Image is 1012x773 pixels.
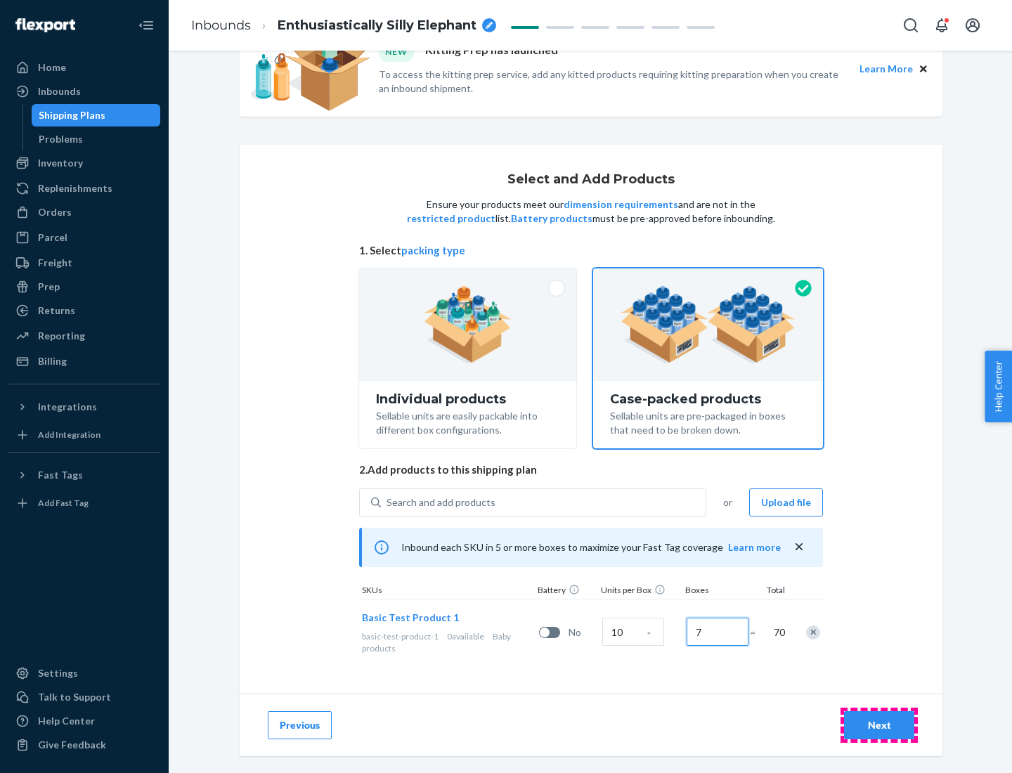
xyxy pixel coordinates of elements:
[610,392,806,406] div: Case-packed products
[278,17,476,35] span: Enthusiastically Silly Elephant
[32,104,161,126] a: Shipping Plans
[359,528,823,567] div: Inbound each SKU in 5 or more boxes to maximize your Fast Tag coverage
[38,714,95,728] div: Help Center
[424,286,512,363] img: individual-pack.facf35554cb0f1810c75b2bd6df2d64e.png
[362,611,459,625] button: Basic Test Product 1
[8,226,160,249] a: Parcel
[844,711,914,739] button: Next
[511,212,592,226] button: Battery products
[38,400,97,414] div: Integrations
[8,177,160,200] a: Replenishments
[598,584,682,599] div: Units per Box
[8,424,160,446] a: Add Integration
[8,734,160,756] button: Give Feedback
[682,584,753,599] div: Boxes
[8,299,160,322] a: Returns
[8,464,160,486] button: Fast Tags
[806,625,820,639] div: Remove Item
[38,230,67,245] div: Parcel
[191,18,251,33] a: Inbounds
[379,42,414,61] div: NEW
[749,488,823,517] button: Upload file
[8,80,160,103] a: Inbounds
[750,625,764,639] span: =
[38,468,83,482] div: Fast Tags
[8,686,160,708] a: Talk to Support
[38,304,75,318] div: Returns
[362,630,533,654] div: Baby products
[38,256,72,270] div: Freight
[387,495,495,509] div: Search and add products
[8,275,160,298] a: Prep
[38,181,112,195] div: Replenishments
[859,61,913,77] button: Learn More
[928,11,956,39] button: Open notifications
[38,738,106,752] div: Give Feedback
[38,156,83,170] div: Inventory
[8,325,160,347] a: Reporting
[8,152,160,174] a: Inventory
[610,406,806,437] div: Sellable units are pre-packaged in boxes that need to be broken down.
[38,60,66,74] div: Home
[38,84,81,98] div: Inbounds
[180,5,507,46] ol: breadcrumbs
[38,690,111,704] div: Talk to Support
[621,286,796,363] img: case-pack.59cecea509d18c883b923b81aeac6d0b.png
[687,618,748,646] input: Number of boxes
[8,56,160,79] a: Home
[38,205,72,219] div: Orders
[959,11,987,39] button: Open account menu
[359,584,535,599] div: SKUs
[38,429,100,441] div: Add Integration
[39,132,83,146] div: Problems
[728,540,781,554] button: Learn more
[985,351,1012,422] button: Help Center
[359,462,823,477] span: 2. Add products to this shipping plan
[8,492,160,514] a: Add Fast Tag
[39,108,105,122] div: Shipping Plans
[425,42,558,61] p: Kitting Prep has launched
[564,197,678,212] button: dimension requirements
[132,11,160,39] button: Close Navigation
[723,495,732,509] span: or
[38,666,78,680] div: Settings
[8,710,160,732] a: Help Center
[401,243,465,258] button: packing type
[8,350,160,372] a: Billing
[38,280,60,294] div: Prep
[362,611,459,623] span: Basic Test Product 1
[8,396,160,418] button: Integrations
[916,61,931,77] button: Close
[376,392,559,406] div: Individual products
[507,173,675,187] h1: Select and Add Products
[602,618,664,646] input: Case Quantity
[379,67,847,96] p: To access the kitting prep service, add any kitted products requiring kitting preparation when yo...
[376,406,559,437] div: Sellable units are easily packable into different box configurations.
[569,625,597,639] span: No
[406,197,777,226] p: Ensure your products meet our and are not in the list. must be pre-approved before inbounding.
[771,625,785,639] span: 70
[38,354,67,368] div: Billing
[897,11,925,39] button: Open Search Box
[38,329,85,343] div: Reporting
[362,631,439,642] span: basic-test-product-1
[8,201,160,223] a: Orders
[32,128,161,150] a: Problems
[38,497,89,509] div: Add Fast Tag
[447,631,484,642] span: 0 available
[792,540,806,554] button: close
[8,662,160,684] a: Settings
[15,18,75,32] img: Flexport logo
[8,252,160,274] a: Freight
[753,584,788,599] div: Total
[535,584,598,599] div: Battery
[268,711,332,739] button: Previous
[359,243,823,258] span: 1. Select
[407,212,495,226] button: restricted product
[856,718,902,732] div: Next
